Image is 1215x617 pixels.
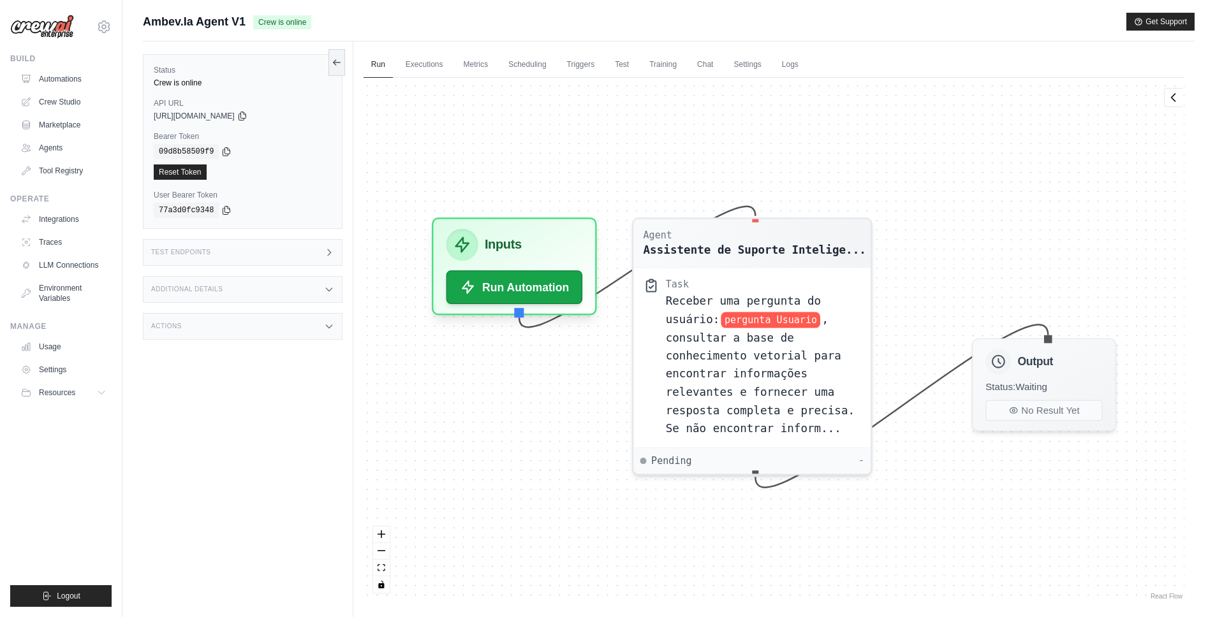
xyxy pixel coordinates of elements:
span: Resources [39,388,75,398]
span: Logout [57,591,80,601]
span: Crew is online [253,15,311,29]
h3: Actions [151,323,182,330]
div: AgentAssistente de Suporte Intelige...TaskReceber uma pergunta do usuário:pergunta Usuario, consu... [632,217,873,475]
button: Run Automation [446,270,582,304]
h3: Output [1017,354,1053,370]
div: OutputStatus:WaitingNo Result Yet [972,338,1116,432]
label: User Bearer Token [154,190,332,200]
h3: Additional Details [151,286,223,293]
span: Ambev.Ia Agent V1 [143,13,246,31]
a: Traces [15,232,112,252]
code: 77a3d0fc9348 [154,203,219,218]
div: Build [10,54,112,64]
button: toggle interactivity [373,576,390,593]
a: Logs [774,52,806,78]
a: Chat [689,52,721,78]
a: Automations [15,69,112,89]
button: zoom in [373,526,390,543]
button: zoom out [373,543,390,560]
label: Bearer Token [154,131,332,142]
span: Receber uma pergunta do usuário: [665,294,820,326]
div: Manage [10,321,112,331]
div: Receber uma pergunta do usuário: {pergunta Usuario}, consultar a base de conhecimento vetorial pa... [665,292,860,438]
button: Logout [10,585,112,607]
div: Task [665,277,688,290]
label: Status [154,65,332,75]
h3: Test Endpoints [151,249,211,256]
label: API URL [154,98,332,108]
a: Test [607,52,637,78]
span: pergunta Usuario [721,312,820,328]
a: Executions [398,52,451,78]
a: Reset Token [154,164,207,180]
a: Agents [15,138,112,158]
iframe: Chat Widget [1151,556,1215,617]
span: , consultar a base de conhecimento vetorial para encontrar informações relevantes e fornecer uma ... [665,312,854,435]
a: Tool Registry [15,161,112,181]
span: [URL][DOMAIN_NAME] [154,111,235,121]
a: Integrations [15,209,112,229]
h3: Inputs [485,235,522,254]
div: - [858,454,864,467]
a: Scheduling [501,52,554,78]
g: Edge from 84956192351c65598b74fc4dc2ab523e to outputNode [755,324,1048,487]
button: Get Support [1126,13,1195,31]
a: Metrics [456,52,496,78]
a: Settings [726,52,769,78]
button: fit view [373,560,390,576]
a: Run [364,52,393,78]
div: Agent [643,229,865,242]
button: No Result Yet [985,400,1102,421]
a: Crew Studio [15,92,112,112]
a: Usage [15,337,112,357]
a: Settings [15,359,112,380]
a: LLM Connections [15,255,112,275]
div: Crew is online [154,78,332,88]
a: Training [642,52,684,78]
g: Edge from inputsNode to 84956192351c65598b74fc4dc2ab523e [519,207,755,327]
div: Operate [10,194,112,204]
button: Resources [15,382,112,403]
div: React Flow controls [373,526,390,593]
span: Pending [651,454,692,467]
div: Assistente de Suporte Inteligente [643,242,865,258]
code: 09d8b58509f9 [154,144,219,159]
a: Triggers [559,52,603,78]
div: InputsRun Automation [432,217,597,315]
img: Logo [10,15,74,39]
a: React Flow attribution [1151,593,1182,600]
a: Marketplace [15,115,112,135]
a: Environment Variables [15,278,112,308]
span: Status: Waiting [985,382,1047,393]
